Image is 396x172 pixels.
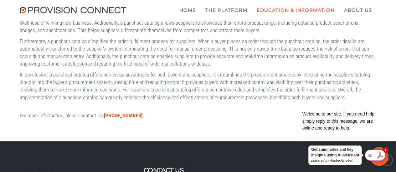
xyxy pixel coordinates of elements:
[104,112,142,119] a: [PHONE_NUMBER]
[277,49,390,144] iframe: chat widget
[20,37,377,68] p: Furthermore, a punchout catalog simplifies the order fulfillment process for suppliers. When a bu...
[20,7,129,13] img: Provision Connect
[370,147,390,166] iframe: chat widget
[20,112,377,119] p: For more information, please contact Us:
[20,71,377,101] p: In conclusion, a punchout catalog offers numerous advantages for both buyers and suppliers. It st...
